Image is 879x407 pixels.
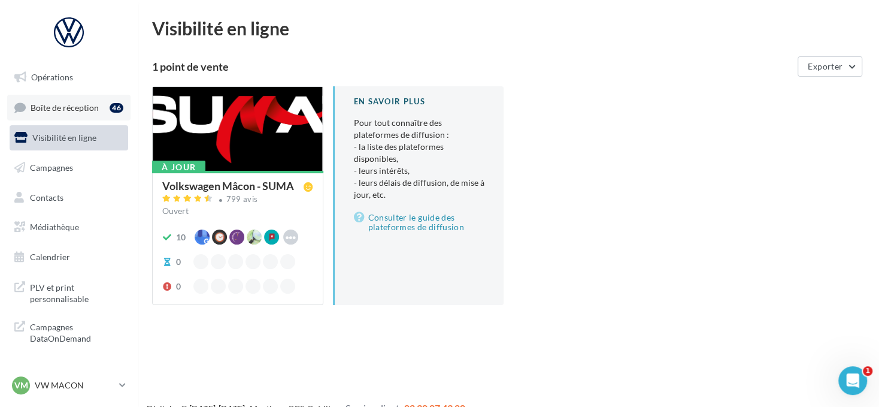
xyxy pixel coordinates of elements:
[35,379,114,391] p: VW MACON
[30,222,79,232] span: Médiathèque
[354,117,485,201] p: Pour tout connaître des plateformes de diffusion :
[863,366,872,376] span: 1
[10,374,128,397] a: VM VW MACON
[176,256,181,268] div: 0
[14,379,28,391] span: VM
[30,319,123,345] span: Campagnes DataOnDemand
[162,206,189,216] span: Ouvert
[808,61,842,71] span: Exporter
[30,279,123,305] span: PLV et print personnalisable
[7,215,131,240] a: Médiathèque
[30,252,70,262] span: Calendrier
[7,185,131,210] a: Contacts
[354,141,485,165] li: - la liste des plateformes disponibles,
[162,193,313,207] a: 799 avis
[798,56,862,77] button: Exporter
[226,195,258,203] div: 799 avis
[176,231,186,243] div: 10
[354,165,485,177] li: - leurs intérêts,
[152,161,205,174] div: À jour
[354,210,485,234] a: Consulter le guide des plateformes de diffusion
[7,245,131,270] a: Calendrier
[152,61,793,72] div: 1 point de vente
[110,103,123,113] div: 46
[7,155,131,180] a: Campagnes
[30,192,63,202] span: Contacts
[31,102,99,112] span: Boîte de réception
[176,281,181,293] div: 0
[7,275,131,310] a: PLV et print personnalisable
[152,19,865,37] div: Visibilité en ligne
[32,132,96,143] span: Visibilité en ligne
[7,125,131,150] a: Visibilité en ligne
[7,314,131,349] a: Campagnes DataOnDemand
[30,162,73,173] span: Campagnes
[354,96,485,107] div: En savoir plus
[162,180,294,191] div: Volkswagen Mâcon - SUMA
[31,72,73,82] span: Opérations
[7,95,131,120] a: Boîte de réception46
[7,65,131,90] a: Opérations
[354,177,485,201] li: - leurs délais de diffusion, de mise à jour, etc.
[838,366,867,395] iframe: Intercom live chat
